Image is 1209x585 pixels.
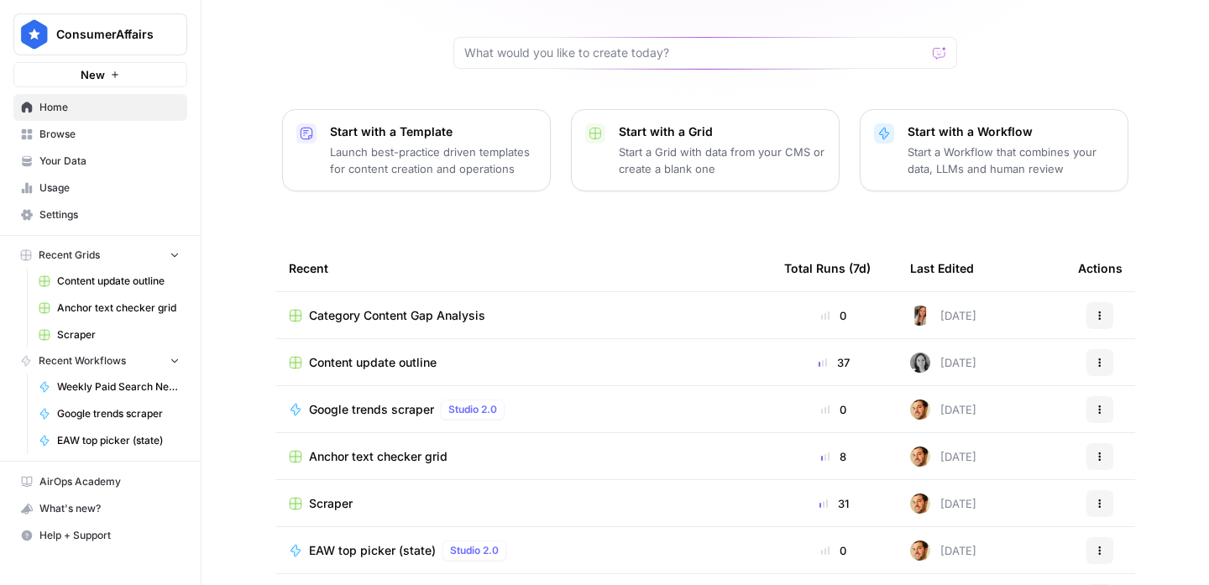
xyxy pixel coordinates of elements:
[910,306,930,326] img: u3540639jhy63hlw48gsmgp0m3ee
[13,201,187,228] a: Settings
[13,348,187,373] button: Recent Workflows
[39,127,180,142] span: Browse
[14,496,186,521] div: What's new?
[31,268,187,295] a: Content update outline
[39,474,180,489] span: AirOps Academy
[13,13,187,55] button: Workspace: ConsumerAffairs
[910,400,930,420] img: 7dkj40nmz46gsh6f912s7bk0kz0q
[13,94,187,121] a: Home
[57,406,180,421] span: Google trends scraper
[39,100,180,115] span: Home
[289,354,757,371] a: Content update outline
[784,401,883,418] div: 0
[309,354,437,371] span: Content update outline
[56,26,158,43] span: ConsumerAffairs
[39,180,180,196] span: Usage
[57,274,180,289] span: Content update outline
[908,123,1114,140] p: Start with a Workflow
[908,144,1114,177] p: Start a Workflow that combines your data, LLMs and human review
[619,123,825,140] p: Start with a Grid
[13,495,187,522] button: What's new?
[309,448,447,465] span: Anchor text checker grid
[13,175,187,201] a: Usage
[309,495,353,512] span: Scraper
[19,19,50,50] img: ConsumerAffairs Logo
[784,495,883,512] div: 31
[57,327,180,342] span: Scraper
[910,447,976,467] div: [DATE]
[57,433,180,448] span: EAW top picker (state)
[784,307,883,324] div: 0
[13,522,187,549] button: Help + Support
[784,354,883,371] div: 37
[57,300,180,316] span: Anchor text checker grid
[448,402,497,417] span: Studio 2.0
[13,243,187,268] button: Recent Grids
[39,154,180,169] span: Your Data
[309,542,436,559] span: EAW top picker (state)
[39,528,180,543] span: Help + Support
[860,109,1128,191] button: Start with a WorkflowStart a Workflow that combines your data, LLMs and human review
[450,543,499,558] span: Studio 2.0
[13,62,187,87] button: New
[31,373,187,400] a: Weekly Paid Search News
[910,353,976,373] div: [DATE]
[81,66,105,83] span: New
[31,400,187,427] a: Google trends scraper
[784,542,883,559] div: 0
[289,448,757,465] a: Anchor text checker grid
[13,468,187,495] a: AirOps Academy
[309,401,434,418] span: Google trends scraper
[910,245,974,291] div: Last Edited
[910,541,930,561] img: 7dkj40nmz46gsh6f912s7bk0kz0q
[289,307,757,324] a: Category Content Gap Analysis
[1078,245,1123,291] div: Actions
[57,379,180,394] span: Weekly Paid Search News
[289,400,757,420] a: Google trends scraperStudio 2.0
[910,353,930,373] img: w3a8n3vw1zy83lgbq5pqpr3egbqh
[910,541,976,561] div: [DATE]
[31,321,187,348] a: Scraper
[910,400,976,420] div: [DATE]
[39,207,180,222] span: Settings
[330,144,536,177] p: Launch best-practice driven templates for content creation and operations
[330,123,536,140] p: Start with a Template
[910,494,976,514] div: [DATE]
[309,307,485,324] span: Category Content Gap Analysis
[289,245,757,291] div: Recent
[13,148,187,175] a: Your Data
[282,109,551,191] button: Start with a TemplateLaunch best-practice driven templates for content creation and operations
[31,427,187,454] a: EAW top picker (state)
[39,353,126,368] span: Recent Workflows
[13,121,187,148] a: Browse
[289,495,757,512] a: Scraper
[784,245,871,291] div: Total Runs (7d)
[910,447,930,467] img: 7dkj40nmz46gsh6f912s7bk0kz0q
[289,541,757,561] a: EAW top picker (state)Studio 2.0
[31,295,187,321] a: Anchor text checker grid
[571,109,840,191] button: Start with a GridStart a Grid with data from your CMS or create a blank one
[784,448,883,465] div: 8
[910,494,930,514] img: 7dkj40nmz46gsh6f912s7bk0kz0q
[619,144,825,177] p: Start a Grid with data from your CMS or create a blank one
[910,306,976,326] div: [DATE]
[464,44,926,61] input: What would you like to create today?
[39,248,100,263] span: Recent Grids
